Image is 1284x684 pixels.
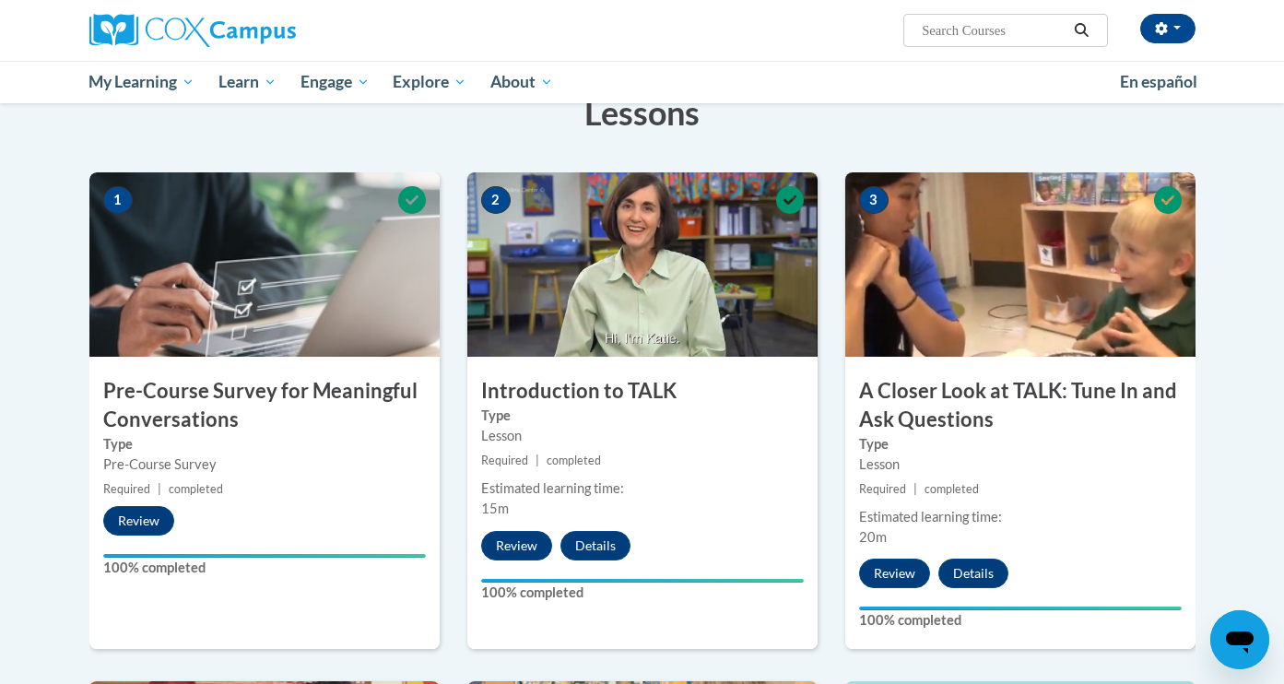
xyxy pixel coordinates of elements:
button: Review [481,531,552,560]
span: Required [481,454,528,467]
span: 2 [481,186,511,214]
div: Pre-Course Survey [103,454,426,475]
div: Your progress [103,554,426,558]
span: completed [547,454,601,467]
h3: Lessons [89,89,1196,136]
button: Review [859,559,930,588]
span: | [536,454,539,467]
label: 100% completed [103,558,426,578]
div: Your progress [859,607,1182,610]
span: | [913,482,917,496]
span: Learn [218,71,277,93]
span: 20m [859,529,887,545]
img: Cox Campus [89,14,296,47]
div: Main menu [62,61,1223,103]
div: Your progress [481,579,804,583]
label: 100% completed [481,583,804,603]
a: About [478,61,565,103]
span: completed [169,482,223,496]
button: Details [938,559,1008,588]
img: Course Image [89,172,440,357]
label: 100% completed [859,610,1182,631]
span: Explore [393,71,466,93]
span: Required [103,482,150,496]
label: Type [859,434,1182,454]
div: Estimated learning time: [481,478,804,499]
span: Engage [300,71,370,93]
span: 3 [859,186,889,214]
button: Search [1067,19,1095,41]
input: Search Courses [920,19,1067,41]
label: Type [103,434,426,454]
a: Engage [289,61,382,103]
a: Explore [381,61,478,103]
span: Required [859,482,906,496]
a: Cox Campus [89,14,440,47]
a: En español [1108,63,1209,101]
div: Estimated learning time: [859,507,1182,527]
span: My Learning [88,71,194,93]
h3: A Closer Look at TALK: Tune In and Ask Questions [845,377,1196,434]
button: Details [560,531,630,560]
button: Review [103,506,174,536]
label: Type [481,406,804,426]
div: Lesson [481,426,804,446]
span: 1 [103,186,133,214]
span: About [490,71,553,93]
h3: Introduction to TALK [467,377,818,406]
span: | [158,482,161,496]
span: En español [1120,72,1197,91]
h3: Pre-Course Survey for Meaningful Conversations [89,377,440,434]
img: Course Image [845,172,1196,357]
img: Course Image [467,172,818,357]
span: completed [925,482,979,496]
span: 15m [481,501,509,516]
a: My Learning [77,61,207,103]
a: Learn [206,61,289,103]
button: Account Settings [1140,14,1196,43]
div: Lesson [859,454,1182,475]
iframe: Button to launch messaging window [1210,610,1269,669]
